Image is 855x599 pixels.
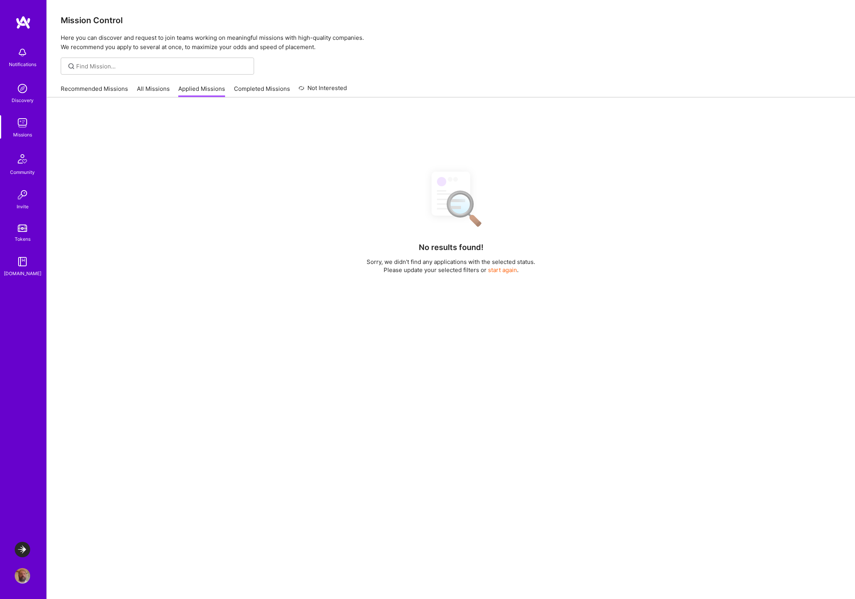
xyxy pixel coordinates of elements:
a: Not Interested [299,83,347,97]
img: tokens [18,225,27,232]
input: Find Mission... [76,62,248,70]
a: Recommended Missions [61,85,128,97]
div: Invite [17,203,29,211]
img: discovery [15,81,30,96]
a: LaunchDarkly: Backend and Fullstack Support [13,542,32,557]
img: bell [15,45,30,60]
a: User Avatar [13,568,32,584]
p: Sorry, we didn't find any applications with the selected status. [367,258,535,266]
img: logo [15,15,31,29]
div: Tokens [15,235,31,243]
button: start again [488,266,517,274]
img: guide book [15,254,30,269]
a: Completed Missions [234,85,290,97]
p: Please update your selected filters or . [367,266,535,274]
a: All Missions [137,85,170,97]
img: LaunchDarkly: Backend and Fullstack Support [15,542,30,557]
img: No Results [418,165,484,232]
div: Community [10,168,35,176]
img: User Avatar [15,568,30,584]
div: Discovery [12,96,34,104]
div: [DOMAIN_NAME] [4,269,41,277]
div: Missions [13,131,32,139]
a: Applied Missions [178,85,225,97]
img: teamwork [15,115,30,131]
p: Here you can discover and request to join teams working on meaningful missions with high-quality ... [61,33,841,52]
div: Notifications [9,60,36,68]
img: Community [13,150,32,168]
h3: Mission Control [61,15,841,25]
i: icon SearchGrey [67,62,76,71]
img: Invite [15,187,30,203]
h4: No results found! [419,243,483,252]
